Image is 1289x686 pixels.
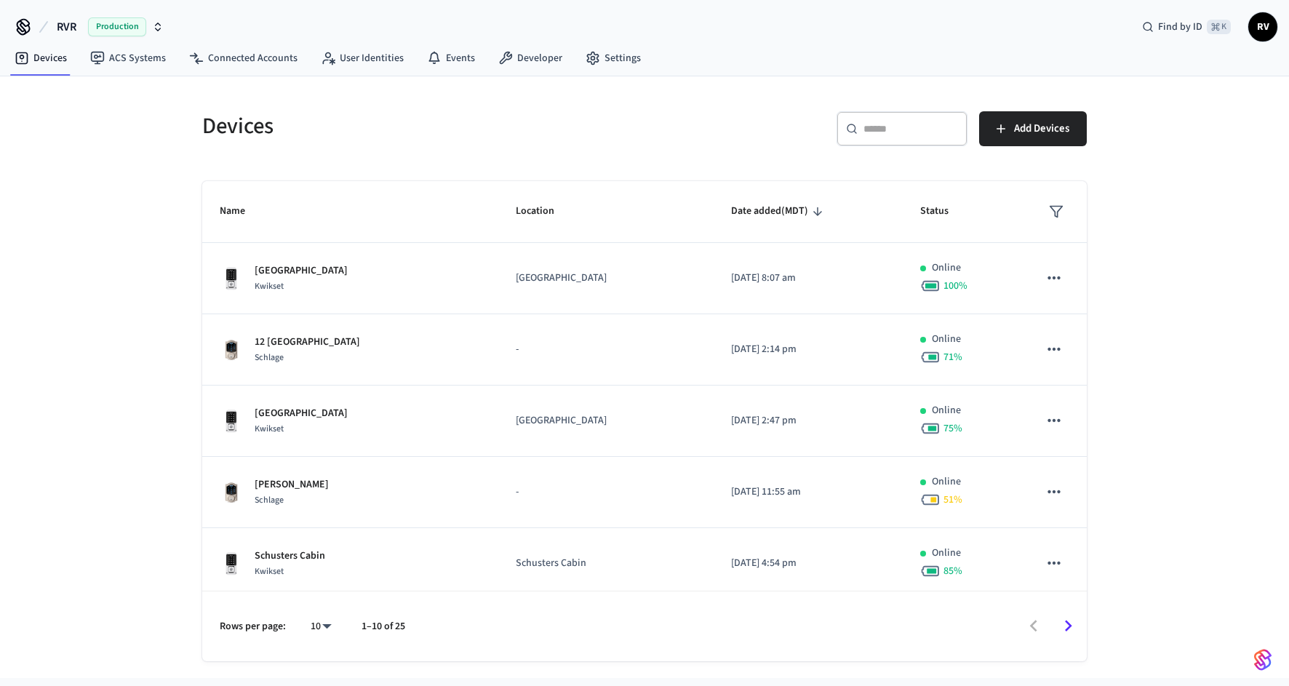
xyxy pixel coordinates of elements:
[255,280,284,292] span: Kwikset
[255,494,284,506] span: Schlage
[220,552,243,575] img: Kwikset Halo Touchscreen Wifi Enabled Smart Lock, Polished Chrome, Front
[303,616,338,637] div: 10
[920,200,967,223] span: Status
[1207,20,1231,34] span: ⌘ K
[255,477,329,492] p: [PERSON_NAME]
[1250,14,1276,40] span: RV
[362,619,405,634] p: 1–10 of 25
[220,481,243,504] img: Schlage Sense Smart Deadbolt with Camelot Trim, Front
[1158,20,1202,34] span: Find by ID
[1130,14,1242,40] div: Find by ID⌘ K
[309,45,415,71] a: User Identities
[220,619,286,634] p: Rows per page:
[516,342,696,357] p: -
[220,410,243,433] img: Kwikset Halo Touchscreen Wifi Enabled Smart Lock, Polished Chrome, Front
[255,351,284,364] span: Schlage
[1014,119,1069,138] span: Add Devices
[943,564,962,578] span: 85 %
[731,484,885,500] p: [DATE] 11:55 am
[731,556,885,571] p: [DATE] 4:54 pm
[932,260,961,276] p: Online
[943,421,962,436] span: 75 %
[57,18,76,36] span: RVR
[943,279,967,293] span: 100 %
[979,111,1087,146] button: Add Devices
[220,267,243,290] img: Kwikset Halo Touchscreen Wifi Enabled Smart Lock, Polished Chrome, Front
[202,111,636,141] h5: Devices
[731,200,827,223] span: Date added(MDT)
[731,342,885,357] p: [DATE] 2:14 pm
[932,474,961,490] p: Online
[1248,12,1277,41] button: RV
[516,271,696,286] p: [GEOGRAPHIC_DATA]
[932,403,961,418] p: Online
[932,546,961,561] p: Online
[943,350,962,364] span: 71 %
[3,45,79,71] a: Devices
[255,406,348,421] p: [GEOGRAPHIC_DATA]
[516,413,696,428] p: [GEOGRAPHIC_DATA]
[1051,609,1085,643] button: Go to next page
[731,413,885,428] p: [DATE] 2:47 pm
[516,556,696,571] p: Schusters Cabin
[88,17,146,36] span: Production
[177,45,309,71] a: Connected Accounts
[932,332,961,347] p: Online
[574,45,653,71] a: Settings
[220,338,243,362] img: Schlage Sense Smart Deadbolt with Camelot Trim, Front
[255,335,360,350] p: 12 [GEOGRAPHIC_DATA]
[79,45,177,71] a: ACS Systems
[943,492,962,507] span: 51 %
[516,484,696,500] p: -
[255,263,348,279] p: [GEOGRAPHIC_DATA]
[516,200,573,223] span: Location
[487,45,574,71] a: Developer
[1254,648,1272,671] img: SeamLogoGradient.69752ec5.svg
[220,200,264,223] span: Name
[255,423,284,435] span: Kwikset
[255,565,284,578] span: Kwikset
[415,45,487,71] a: Events
[255,549,325,564] p: Schusters Cabin
[731,271,885,286] p: [DATE] 8:07 am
